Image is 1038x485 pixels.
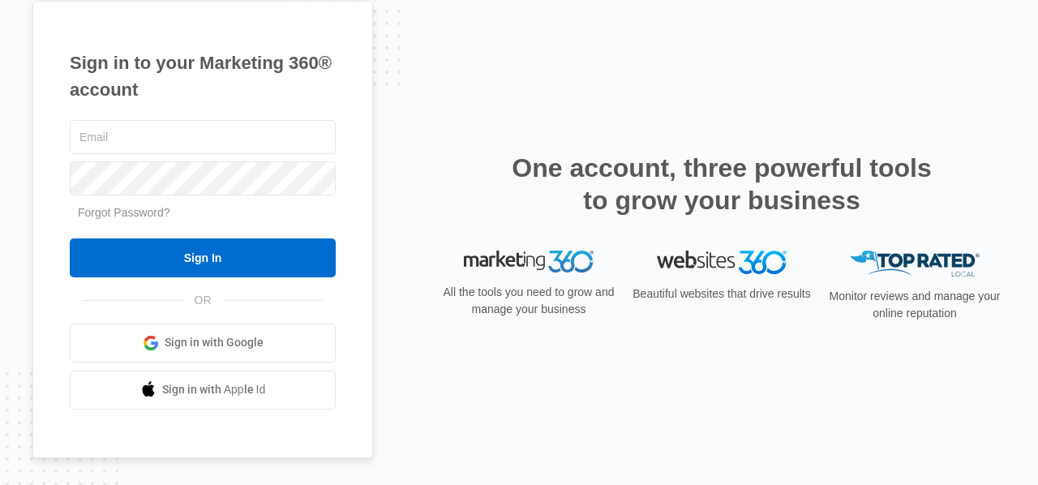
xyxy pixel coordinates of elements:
[657,251,787,274] img: Websites 360
[183,292,223,309] span: OR
[631,285,813,303] p: Beautiful websites that drive results
[507,152,937,217] h2: One account, three powerful tools to grow your business
[162,381,266,398] span: Sign in with Apple Id
[70,371,336,410] a: Sign in with Apple Id
[850,251,980,277] img: Top Rated Local
[438,284,620,318] p: All the tools you need to grow and manage your business
[70,238,336,277] input: Sign In
[70,324,336,363] a: Sign in with Google
[824,288,1006,322] p: Monitor reviews and manage your online reputation
[165,334,264,351] span: Sign in with Google
[70,120,336,154] input: Email
[70,49,336,103] h1: Sign in to your Marketing 360® account
[464,251,594,273] img: Marketing 360
[78,206,170,219] a: Forgot Password?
